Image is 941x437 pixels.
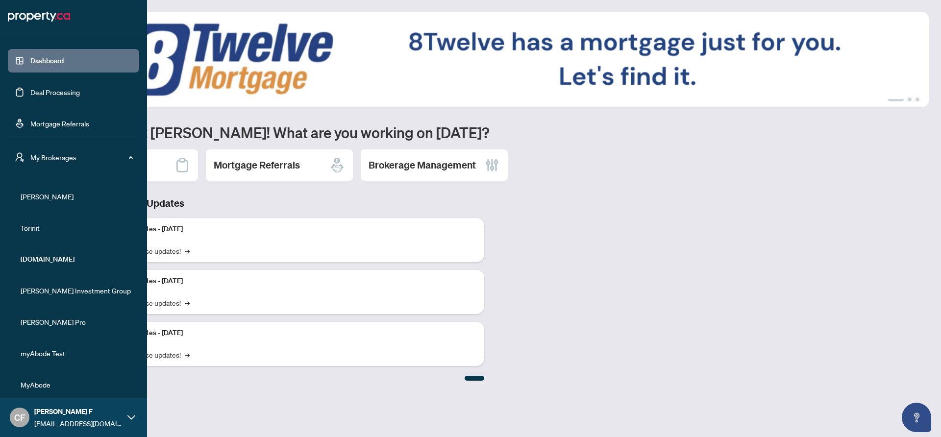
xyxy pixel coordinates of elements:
[916,97,919,101] button: 3
[888,97,904,101] button: 1
[30,152,132,163] span: My Brokerages
[15,152,25,162] span: user-switch
[21,285,132,296] span: [PERSON_NAME] Investment Group
[103,224,476,235] p: Platform Updates - [DATE]
[30,88,80,97] a: Deal Processing
[21,348,132,359] span: myAbode Test
[30,119,89,128] a: Mortgage Referrals
[30,56,64,65] a: Dashboard
[214,158,300,172] h2: Mortgage Referrals
[14,411,25,424] span: CF
[51,123,929,142] h1: Welcome back [PERSON_NAME]! What are you working on [DATE]?
[51,12,929,107] img: Slide 0
[21,222,132,233] span: Torinit
[8,9,70,24] img: logo
[185,349,190,360] span: →
[908,97,912,101] button: 2
[103,276,476,287] p: Platform Updates - [DATE]
[21,254,132,265] span: [DOMAIN_NAME]
[369,158,476,172] h2: Brokerage Management
[21,191,132,202] span: [PERSON_NAME]
[103,328,476,339] p: Platform Updates - [DATE]
[185,297,190,308] span: →
[185,245,190,256] span: →
[902,403,931,432] button: Open asap
[21,379,132,390] span: MyAbode
[34,418,123,429] span: [EMAIL_ADDRESS][DOMAIN_NAME]
[34,406,123,417] span: [PERSON_NAME] F
[21,316,132,327] span: [PERSON_NAME] Pro
[51,196,484,210] h3: Brokerage & Industry Updates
